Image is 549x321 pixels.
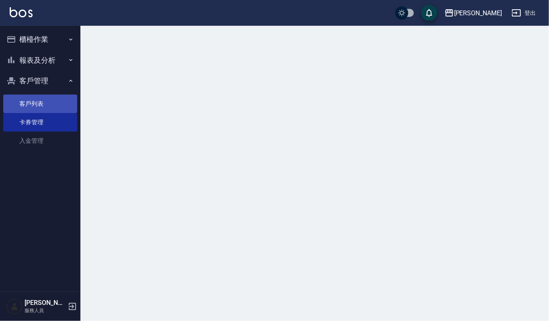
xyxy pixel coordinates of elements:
[6,298,23,315] img: Person
[421,5,437,21] button: save
[25,299,66,307] h5: [PERSON_NAME]
[3,132,77,150] a: 入金管理
[3,50,77,71] button: 報表及分析
[508,6,539,21] button: 登出
[3,113,77,132] a: 卡券管理
[3,70,77,91] button: 客戶管理
[441,5,505,21] button: [PERSON_NAME]
[3,29,77,50] button: 櫃檯作業
[3,95,77,113] a: 客戶列表
[10,7,33,17] img: Logo
[454,8,502,18] div: [PERSON_NAME]
[25,307,66,314] p: 服務人員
